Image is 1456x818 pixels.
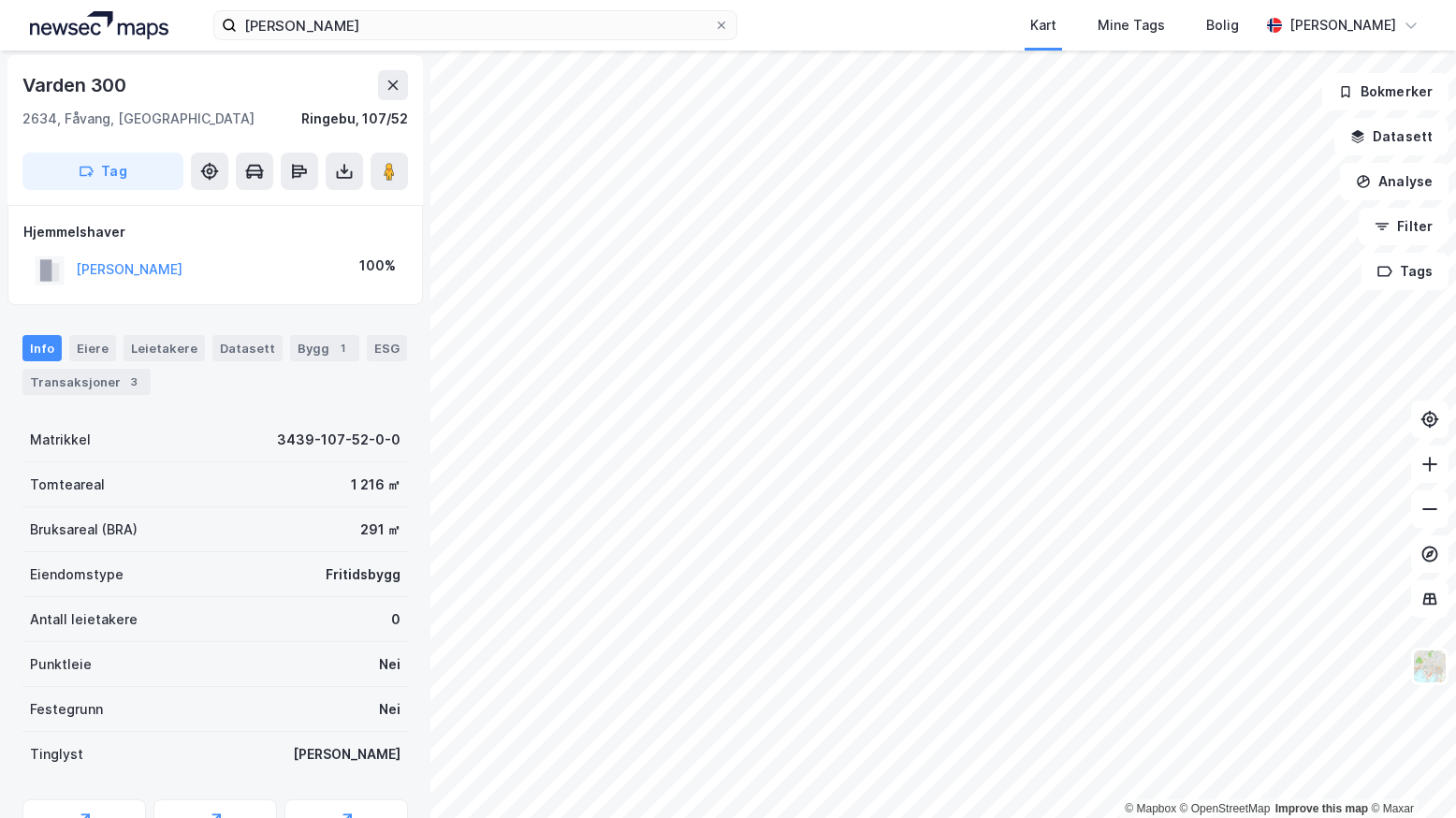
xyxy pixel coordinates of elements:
[1125,802,1176,815] a: Mapbox
[30,743,83,766] div: Tinglyst
[351,474,400,496] div: 1 216 ㎡
[237,11,714,39] input: Søk på adresse, matrikkel, gårdeiere, leietakere eller personer
[1206,14,1239,37] div: Bolig
[1412,649,1448,684] img: Z
[30,474,105,496] div: Tomteareal
[22,153,183,190] button: Tag
[1322,73,1449,110] button: Bokmerker
[1361,253,1449,290] button: Tags
[1180,802,1271,815] a: OpenStreetMap
[1334,118,1449,155] button: Datasett
[293,743,400,766] div: [PERSON_NAME]
[1362,728,1456,818] iframe: Chat Widget
[379,698,400,721] div: Nei
[30,11,168,39] img: logo.a4113a55bc3d86da70a041830d287a7e.svg
[124,335,205,361] div: Leietakere
[367,335,407,361] div: ESG
[30,698,103,721] div: Festegrunn
[1359,208,1449,245] button: Filter
[69,335,116,361] div: Eiere
[30,519,138,541] div: Bruksareal (BRA)
[22,70,130,100] div: Varden 300
[359,255,396,277] div: 100%
[30,608,138,631] div: Antall leietakere
[301,108,408,130] div: Ringebu, 107/52
[290,335,359,361] div: Bygg
[22,369,151,395] div: Transaksjoner
[22,335,62,361] div: Info
[1289,14,1396,37] div: [PERSON_NAME]
[30,563,124,586] div: Eiendomstype
[1340,163,1449,200] button: Analyse
[23,221,407,243] div: Hjemmelshaver
[124,372,143,391] div: 3
[360,519,400,541] div: 291 ㎡
[1030,14,1056,37] div: Kart
[1098,14,1165,37] div: Mine Tags
[22,108,255,130] div: 2634, Fåvang, [GEOGRAPHIC_DATA]
[333,339,352,358] div: 1
[379,653,400,676] div: Nei
[277,429,400,451] div: 3439-107-52-0-0
[212,335,283,361] div: Datasett
[1275,802,1368,815] a: Improve this map
[391,608,400,631] div: 0
[30,429,91,451] div: Matrikkel
[30,653,92,676] div: Punktleie
[326,563,400,586] div: Fritidsbygg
